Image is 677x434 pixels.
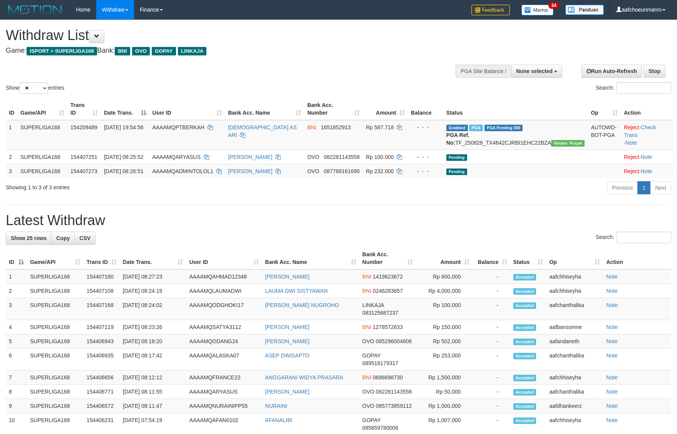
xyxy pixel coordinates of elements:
[621,98,674,120] th: Action
[120,284,186,298] td: [DATE] 08:24:19
[606,417,618,423] a: Note
[265,374,343,381] a: ANGGARANI WIDYA PRASARA
[473,371,510,385] td: -
[186,284,262,298] td: AAAAMQLAUMADWI
[513,324,536,331] span: Accepted
[546,298,603,320] td: aafchanthalika
[101,98,149,120] th: Date Trans.: activate to sort column descending
[70,168,97,174] span: 154407273
[546,247,603,269] th: Op: activate to sort column ascending
[84,247,120,269] th: Trans ID: activate to sort column ascending
[603,247,671,269] th: Action
[6,82,64,94] label: Show entries
[416,269,473,284] td: Rp 600,000
[446,125,468,131] span: Grabbed
[510,247,546,269] th: Status: activate to sort column ascending
[84,334,120,349] td: 154406943
[548,2,559,9] span: 34
[446,169,467,175] span: Pending
[362,360,398,366] span: Copy 089518179317 to clipboard
[513,417,536,424] span: Accepted
[17,98,67,120] th: Game/API: activate to sort column ascending
[51,232,75,245] a: Copy
[621,120,674,150] td: · ·
[120,320,186,334] td: [DATE] 08:23:26
[186,371,262,385] td: AAAAMQFRANCE22
[186,269,262,284] td: AAAAMQAHMAD12348
[411,153,440,161] div: - - -
[471,5,510,15] img: Feedback.jpg
[152,47,176,55] span: GOPAY
[362,338,374,344] span: OVO
[588,120,621,150] td: AUTOWD-BOT-PGA
[546,399,603,413] td: aafdhankeerz
[120,247,186,269] th: Date Trans.: activate to sort column ascending
[27,284,84,298] td: SUPERLIGA168
[624,154,639,160] a: Reject
[513,339,536,345] span: Accepted
[625,140,637,146] a: Note
[606,288,618,294] a: Note
[27,298,84,320] td: SUPERLIGA168
[473,247,510,269] th: Balance: activate to sort column ascending
[416,371,473,385] td: Rp 1,500,000
[6,284,27,298] td: 2
[473,298,510,320] td: -
[84,269,120,284] td: 154407180
[228,168,272,174] a: [PERSON_NAME]
[6,247,27,269] th: ID: activate to sort column descending
[304,98,363,120] th: Bank Acc. Number: activate to sort column ascending
[473,399,510,413] td: -
[359,247,416,269] th: Bank Acc. Number: activate to sort column ascending
[6,164,17,178] td: 3
[546,349,603,371] td: aafchanthalika
[104,154,143,160] span: [DATE] 08:25:52
[6,4,64,15] img: MOTION_logo.png
[473,385,510,399] td: -
[362,403,374,409] span: OVO
[606,302,618,308] a: Note
[376,403,412,409] span: Copy 085773859112 to clipboard
[17,164,67,178] td: SUPERLIGA168
[6,371,27,385] td: 7
[27,320,84,334] td: SUPERLIGA168
[6,213,671,228] h1: Latest Withdraw
[84,298,120,320] td: 154407168
[321,124,351,130] span: Copy 1651852913 to clipboard
[411,124,440,131] div: - - -
[416,247,473,269] th: Amount: activate to sort column ascending
[376,338,412,344] span: Copy 085296004606 to clipboard
[565,5,604,15] img: panduan.png
[27,349,84,371] td: SUPERLIGA168
[149,98,225,120] th: User ID: activate to sort column ascending
[324,168,360,174] span: Copy 087788161690 to clipboard
[265,274,309,280] a: [PERSON_NAME]
[84,349,120,371] td: 154406935
[186,399,262,413] td: AAAAMQNURAINIPP55
[607,181,638,194] a: Previous
[643,65,665,78] a: Stop
[473,334,510,349] td: -
[362,302,384,308] span: LINKAJA
[446,132,469,146] b: PGA Ref. No:
[265,403,287,409] a: NURAINI
[178,47,207,55] span: LINKAJA
[411,167,440,175] div: - - -
[84,371,120,385] td: 154406656
[6,180,276,191] div: Showing 1 to 3 of 3 entries
[225,98,304,120] th: Bank Acc. Name: activate to sort column ascending
[84,399,120,413] td: 154406572
[650,181,671,194] a: Next
[513,274,536,280] span: Accepted
[551,140,585,147] span: Vendor URL: https://trx4.1velocity.biz
[621,164,674,178] td: ·
[366,124,394,130] span: Rp 587.718
[362,425,398,431] span: Copy 085859780006 to clipboard
[513,353,536,359] span: Accepted
[617,232,671,243] input: Search:
[307,154,319,160] span: OVO
[416,399,473,413] td: Rp 1,000,000
[546,371,603,385] td: aafchhiseyha
[152,168,213,174] span: AAAAMQADMINTOLOL1
[307,124,316,130] span: BNI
